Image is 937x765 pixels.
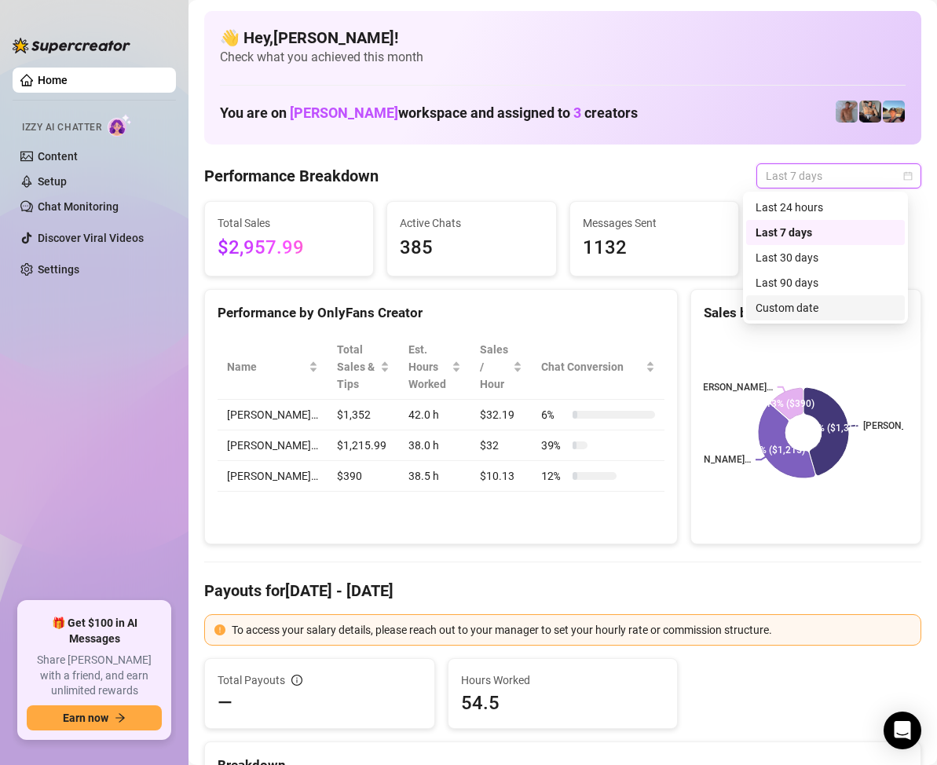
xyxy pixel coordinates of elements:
[38,263,79,276] a: Settings
[756,199,895,216] div: Last 24 hours
[218,302,664,324] div: Performance by OnlyFans Creator
[204,580,921,602] h4: Payouts for [DATE] - [DATE]
[38,175,67,188] a: Setup
[470,400,532,430] td: $32.19
[63,712,108,724] span: Earn now
[746,295,905,320] div: Custom date
[38,200,119,213] a: Chat Monitoring
[328,430,399,461] td: $1,215.99
[220,27,906,49] h4: 👋 Hey, [PERSON_NAME] !
[903,171,913,181] span: calendar
[541,437,566,454] span: 39 %
[836,101,858,123] img: Joey
[532,335,664,400] th: Chat Conversion
[766,164,912,188] span: Last 7 days
[38,74,68,86] a: Home
[480,341,510,393] span: Sales / Hour
[27,616,162,646] span: 🎁 Get $100 in AI Messages
[470,461,532,492] td: $10.13
[291,675,302,686] span: info-circle
[470,430,532,461] td: $32
[541,467,566,485] span: 12 %
[399,461,471,492] td: 38.5 h
[218,461,328,492] td: [PERSON_NAME]…
[400,214,543,232] span: Active Chats
[694,382,773,393] text: [PERSON_NAME]…
[746,195,905,220] div: Last 24 hours
[108,114,132,137] img: AI Chatter
[328,461,399,492] td: $390
[400,233,543,263] span: 385
[746,245,905,270] div: Last 30 days
[883,101,905,123] img: Zach
[218,400,328,430] td: [PERSON_NAME]…
[218,672,285,689] span: Total Payouts
[214,624,225,635] span: exclamation-circle
[859,101,881,123] img: George
[399,430,471,461] td: 38.0 h
[218,214,361,232] span: Total Sales
[218,690,232,716] span: —
[756,249,895,266] div: Last 30 days
[746,220,905,245] div: Last 7 days
[408,341,449,393] div: Est. Hours Worked
[672,455,751,466] text: [PERSON_NAME]…
[290,104,398,121] span: [PERSON_NAME]
[461,690,665,716] span: 54.5
[573,104,581,121] span: 3
[220,49,906,66] span: Check what you achieved this month
[218,430,328,461] td: [PERSON_NAME]…
[337,341,377,393] span: Total Sales & Tips
[328,335,399,400] th: Total Sales & Tips
[583,233,726,263] span: 1132
[38,150,78,163] a: Content
[218,233,361,263] span: $2,957.99
[756,299,895,317] div: Custom date
[232,621,911,639] div: To access your salary details, please reach out to your manager to set your hourly rate or commis...
[115,712,126,723] span: arrow-right
[328,400,399,430] td: $1,352
[38,232,144,244] a: Discover Viral Videos
[746,270,905,295] div: Last 90 days
[884,712,921,749] div: Open Intercom Messenger
[756,274,895,291] div: Last 90 days
[583,214,726,232] span: Messages Sent
[541,406,566,423] span: 6 %
[756,224,895,241] div: Last 7 days
[470,335,532,400] th: Sales / Hour
[399,400,471,430] td: 42.0 h
[22,120,101,135] span: Izzy AI Chatter
[541,358,642,375] span: Chat Conversion
[27,653,162,699] span: Share [PERSON_NAME] with a friend, and earn unlimited rewards
[27,705,162,730] button: Earn nowarrow-right
[704,302,908,324] div: Sales by OnlyFans Creator
[461,672,665,689] span: Hours Worked
[13,38,130,53] img: logo-BBDzfeDw.svg
[204,165,379,187] h4: Performance Breakdown
[218,335,328,400] th: Name
[227,358,306,375] span: Name
[220,104,638,122] h1: You are on workspace and assigned to creators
